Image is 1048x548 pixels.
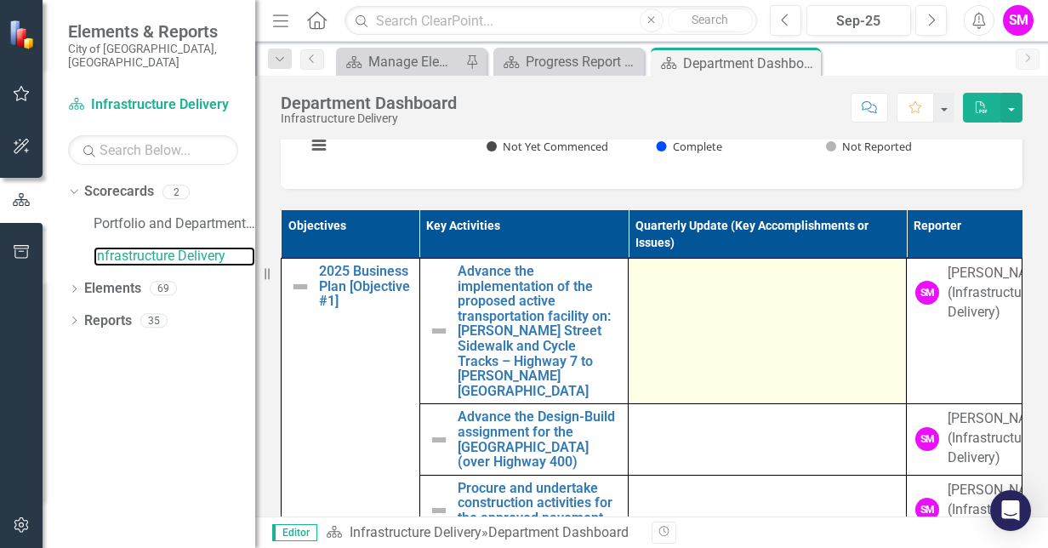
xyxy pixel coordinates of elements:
div: SM [915,281,939,305]
div: Department Dashboard [488,524,629,540]
a: Manage Elements [340,51,461,72]
a: Infrastructure Delivery [94,247,255,266]
td: Double-Click to Edit Right Click for Context Menu [419,475,628,545]
span: Editor [272,524,317,541]
a: Infrastructure Delivery [350,524,481,540]
button: Sep-25 [806,5,911,36]
img: Not Defined [290,277,310,297]
div: Open Intercom Messenger [990,490,1031,531]
a: Infrastructure Delivery [68,95,238,115]
img: Not Defined [429,430,449,450]
img: Not Defined [429,500,449,521]
div: Department Dashboard [281,94,457,112]
a: Scorecards [84,182,154,202]
a: Reports [84,311,132,331]
small: City of [GEOGRAPHIC_DATA], [GEOGRAPHIC_DATA] [68,42,238,70]
td: Double-Click to Edit [629,259,907,404]
td: Double-Click to Edit [629,404,907,475]
a: Elements [84,279,141,299]
div: Progress Report Dashboard [526,51,640,72]
a: 2025 Business Plan [Objective #1] [319,264,411,309]
button: Show Complete [657,139,722,154]
div: 35 [140,313,168,328]
td: Double-Click to Edit [907,259,1022,404]
div: 69 [150,282,177,296]
a: Advance the implementation of the proposed active transportation facility on: [PERSON_NAME] Stree... [458,264,619,398]
img: Not Defined [429,321,449,341]
input: Search ClearPoint... [345,6,757,36]
button: Show Not Reported [826,139,911,154]
div: Manage Elements [368,51,461,72]
img: ClearPoint Strategy [9,20,38,49]
a: Procure and undertake construction activities for the approved pavement rehabilitation program [458,481,619,540]
span: Elements & Reports [68,21,238,42]
button: Search [668,9,753,32]
td: Double-Click to Edit [629,475,907,545]
div: Sep-25 [812,11,905,31]
button: View chart menu, Chart [307,134,331,157]
button: SM [1003,5,1034,36]
div: SM [915,498,939,522]
a: Advance the Design-Build assignment for the [GEOGRAPHIC_DATA] (over Highway 400) [458,409,619,469]
a: Portfolio and Department Scorecards [94,214,255,234]
button: Show Not Yet Commenced [487,139,607,154]
a: Progress Report Dashboard [498,51,640,72]
span: Search [692,13,728,26]
div: » [326,523,639,543]
td: Double-Click to Edit [907,475,1022,545]
td: Double-Click to Edit Right Click for Context Menu [419,259,628,404]
div: Infrastructure Delivery [281,112,457,125]
td: Double-Click to Edit Right Click for Context Menu [419,404,628,475]
div: 2 [162,185,190,199]
td: Double-Click to Edit [907,404,1022,475]
div: SM [915,427,939,451]
input: Search Below... [68,135,238,165]
div: Department Dashboard [683,53,817,74]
